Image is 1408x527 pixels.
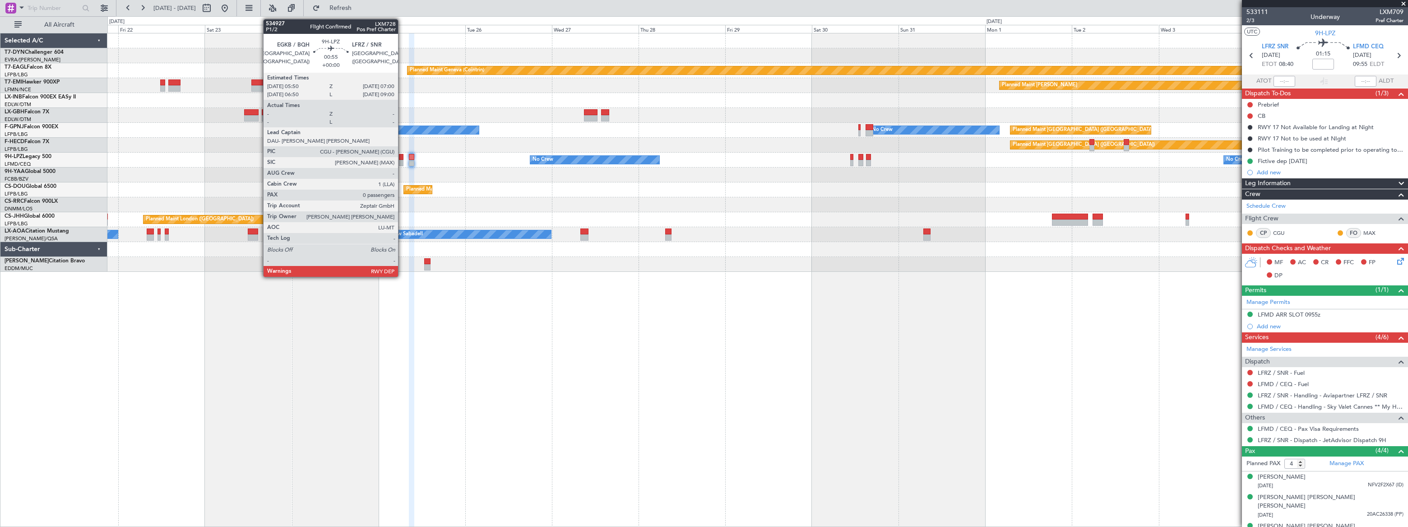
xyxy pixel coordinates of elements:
span: AC [1298,258,1306,267]
span: DP [1274,271,1283,280]
a: LX-GBHFalcon 7X [5,109,49,115]
a: EDLW/DTM [5,116,31,123]
span: Dispatch [1245,357,1270,367]
div: EGGW [325,214,343,219]
div: Mon 25 [379,25,465,33]
input: --:-- [1274,76,1295,87]
a: F-GPNJFalcon 900EX [5,124,58,130]
a: LFRZ / SNR - Fuel [1258,369,1305,377]
span: FFC [1343,258,1354,267]
span: CS-DOU [5,184,26,189]
a: CS-RRCFalcon 900LX [5,199,58,204]
a: LFPB/LBG [5,71,28,78]
div: Fictive dep [DATE] [1258,157,1307,165]
span: CS-RRC [5,199,24,204]
a: LFPB/LBG [5,191,28,197]
div: FO [1346,228,1361,238]
span: 533111 [1246,7,1268,17]
span: All Aircraft [23,22,95,28]
div: Planned Maint [GEOGRAPHIC_DATA] ([GEOGRAPHIC_DATA]) [1013,138,1155,152]
a: LFRZ / SNR - Handling - Aviapartner LFRZ / SNR [1258,392,1387,399]
span: T7-EAGL [5,65,27,70]
div: Thu 28 [639,25,725,33]
span: LX-AOA [5,229,25,234]
span: T7-EMI [5,79,22,85]
a: Manage PAX [1329,459,1364,468]
a: LFMD / CEQ - Handling - Sky Valet Cannes ** My Handling**LFMD / CEQ [1258,403,1403,410]
div: - [325,220,343,225]
span: ALDT [1379,77,1394,86]
a: T7-DYNChallenger 604 [5,50,64,55]
span: CS-JHH [5,214,24,219]
a: LFMD / CEQ - Pax Visa Requirements [1258,425,1359,433]
span: 01:15 [1316,50,1330,59]
span: ETOT [1262,60,1277,69]
div: - [343,220,361,225]
a: 9H-YAAGlobal 5000 [5,169,56,174]
a: Manage Permits [1246,298,1290,307]
span: Services [1245,332,1269,343]
span: LX-INB [5,94,22,100]
div: Wed 27 [552,25,639,33]
span: LFMD CEQ [1353,42,1384,51]
div: Sat 30 [812,25,899,33]
button: UTC [1244,28,1260,36]
div: No Crew [533,153,553,167]
div: Tue 2 [1072,25,1158,33]
a: LFMD/CEQ [5,161,31,168]
div: Sun 24 [292,25,379,33]
div: Underway [1311,12,1340,22]
div: Fri 29 [725,25,812,33]
div: Add new [1257,168,1403,176]
span: Leg Information [1245,178,1291,189]
div: RWY 17 Not to be used at NIght [1258,135,1346,142]
div: Planned Maint [GEOGRAPHIC_DATA] ([GEOGRAPHIC_DATA]) [406,183,548,196]
span: Others [1245,413,1265,423]
span: 9H-LPZ [1315,28,1335,38]
span: Pref Charter [1376,17,1403,24]
span: 09:55 [1353,60,1367,69]
span: T7-DYN [5,50,25,55]
span: (1/1) [1376,285,1389,294]
span: ATOT [1256,77,1271,86]
div: [PERSON_NAME] [PERSON_NAME] [PERSON_NAME] [1258,493,1403,511]
a: EDLW/DTM [5,101,31,108]
div: Planned Maint Geneva (Cointrin) [410,64,484,77]
a: LFRZ / SNR - Dispatch - JetAdvisor Dispatch 9H [1258,436,1386,444]
span: Pax [1245,446,1255,457]
div: No Crew [1226,153,1247,167]
a: LFMD / CEQ - Fuel [1258,380,1309,388]
div: No Crew [352,123,373,137]
span: LXM709 [1376,7,1403,17]
span: Flight Crew [1245,214,1278,224]
span: 08:40 [1279,60,1293,69]
a: T7-EMIHawker 900XP [5,79,60,85]
label: Planned PAX [1246,459,1280,468]
a: CS-JHHGlobal 6000 [5,214,55,219]
span: 9H-LPZ [5,154,23,159]
div: Mon 1 [985,25,1072,33]
div: No Crew [872,123,893,137]
div: Sat 23 [205,25,292,33]
span: 20AC26338 (PP) [1367,511,1403,518]
div: Sun 31 [899,25,985,33]
span: ELDT [1370,60,1384,69]
span: LX-GBH [5,109,24,115]
div: CP [1256,228,1271,238]
span: F-GPNJ [5,124,24,130]
span: F-HECD [5,139,24,145]
div: [DATE] [987,18,1002,26]
div: Pilot Training to be completed prior to operating to LFMD [1258,146,1403,154]
span: Dispatch Checks and Weather [1245,243,1331,254]
span: Refresh [322,5,360,11]
a: Schedule Crew [1246,202,1286,211]
input: Trip Number [28,1,79,15]
div: Tue 26 [465,25,552,33]
span: LFRZ SNR [1262,42,1288,51]
button: Refresh [308,1,362,15]
div: [PERSON_NAME] [1258,473,1306,482]
a: FCBB/BZV [5,176,28,182]
a: LX-INBFalcon 900EX EASy II [5,94,76,100]
div: No Crew Sabadell [381,228,423,241]
span: Dispatch To-Dos [1245,89,1291,99]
